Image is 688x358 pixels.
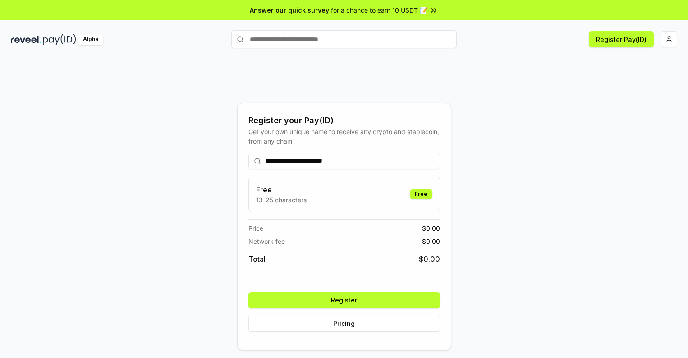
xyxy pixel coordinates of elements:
[256,184,307,195] h3: Free
[248,316,440,332] button: Pricing
[256,195,307,205] p: 13-25 characters
[248,292,440,308] button: Register
[248,127,440,146] div: Get your own unique name to receive any crypto and stablecoin, from any chain
[11,34,41,45] img: reveel_dark
[43,34,76,45] img: pay_id
[419,254,440,265] span: $ 0.00
[78,34,103,45] div: Alpha
[331,5,427,15] span: for a chance to earn 10 USDT 📝
[422,223,440,233] span: $ 0.00
[422,237,440,246] span: $ 0.00
[589,31,654,47] button: Register Pay(ID)
[248,237,285,246] span: Network fee
[248,114,440,127] div: Register your Pay(ID)
[410,189,432,199] div: Free
[250,5,329,15] span: Answer our quick survey
[248,223,263,233] span: Price
[248,254,266,265] span: Total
